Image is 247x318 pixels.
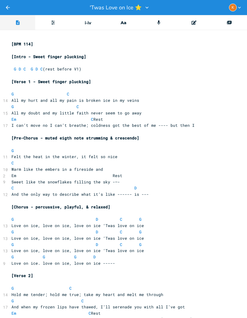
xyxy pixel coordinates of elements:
[96,229,98,235] span: D
[23,66,26,72] span: C
[11,235,144,241] span: Love on ice, love on ice, love on ice ‘Twas love on ice
[43,254,45,260] span: G
[229,4,237,11] div: kenleyknotes
[11,179,120,185] span: Sweet like the snowflakes filling the sky -—-
[11,242,14,247] span: G
[11,285,14,291] span: G
[11,192,149,197] span: And the only way to describe what it’s like ------ is ---
[19,66,21,72] span: D
[11,104,14,109] span: G
[11,292,163,297] span: Hold me tender; hold me true; take my heart and melt me through
[139,229,142,235] span: G
[69,285,72,291] span: C
[96,242,98,247] span: D
[11,66,81,72] span: (rest before V1)
[89,310,91,316] span: C
[11,91,14,97] span: G
[11,135,139,141] span: [Pre-Chorus - muted eigth note strumming & crescendo]
[74,254,77,260] span: G
[11,167,103,172] span: Warm like the embers in a fireside and
[11,98,139,103] span: All my hurt and all my pain is broken ice in my veins
[11,41,33,47] span: [BPM 114]
[77,104,79,109] span: C
[11,148,14,153] span: G
[11,248,144,253] span: Love on ice, love on ice, love on ice ‘Twas love on ice
[139,217,142,222] span: G
[134,185,137,191] span: D
[11,304,185,310] span: And when my frozen lips have thawed, I’ll serenade you with all I’ve got
[31,66,33,72] span: G
[11,310,16,316] span: Em
[67,91,69,97] span: C
[11,54,86,59] span: [Intro - Sweet finger plucking]
[11,185,14,191] span: C
[96,217,98,222] span: D
[120,242,122,247] span: C
[93,254,96,260] span: D
[11,260,115,266] span: Love on ice. love on ice, love on ice -----
[91,117,93,122] span: C
[11,204,110,210] span: [Chorus - percussive, playful, & relaxed]
[11,223,144,228] span: Love on ice, love on ice, love on ice ‘Twas love on ice
[81,298,84,304] span: C
[14,66,16,72] span: G
[120,217,122,222] span: C
[11,298,14,304] span: G
[90,5,142,10] span: 'Twas Love on Ice ⭐
[40,66,43,72] span: C
[139,242,142,247] span: G
[11,217,14,222] span: G
[11,117,16,122] span: Em
[11,160,14,166] span: C
[11,79,91,84] span: [Verse 1 - Sweet finger plucking]
[11,123,195,128] span: I can’t move no I can’t breathe; coldness got the best of me ---- but then I
[11,110,142,116] span: All my doubt and my little faith never seem to go away
[11,254,14,260] span: G
[11,310,101,316] span: Rest
[11,117,103,122] span: Rest
[36,66,38,72] span: D
[229,4,242,11] button: K
[11,154,117,159] span: Felt the heat in the winter, it felt so nice
[11,273,33,278] span: [Verse 2]
[11,173,122,178] span: Em Rest
[11,229,14,235] span: G
[120,229,122,235] span: C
